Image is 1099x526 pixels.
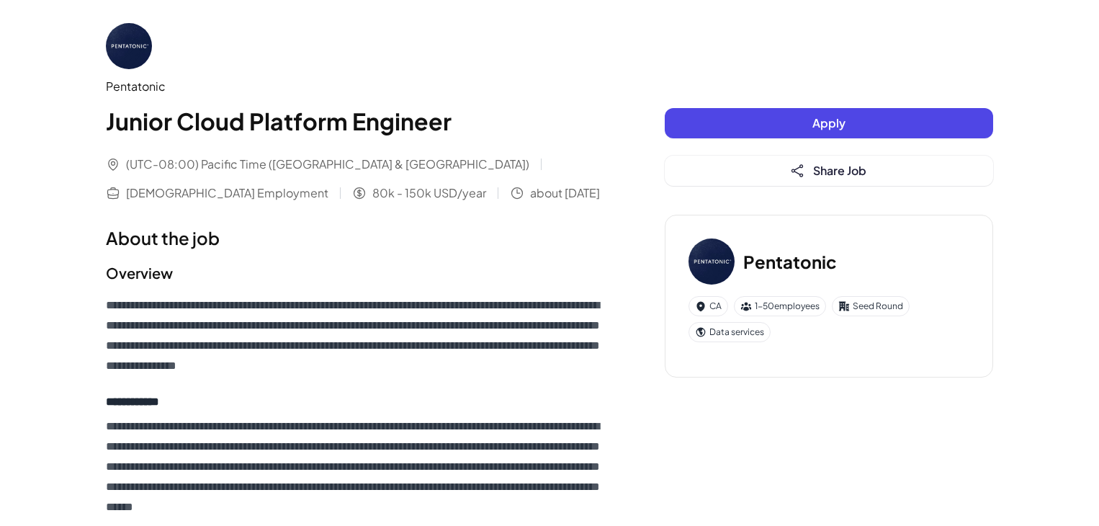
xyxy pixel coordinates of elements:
img: Pe [688,239,735,285]
span: about [DATE] [530,184,600,202]
span: (UTC-08:00) Pacific Time ([GEOGRAPHIC_DATA] & [GEOGRAPHIC_DATA]) [126,156,529,173]
div: 1-50 employees [734,296,826,316]
div: Pentatonic [106,78,607,95]
h1: Junior Cloud Platform Engineer [106,104,607,138]
div: Seed Round [832,296,910,316]
button: Share Job [665,156,993,186]
div: CA [688,296,728,316]
div: Data services [688,322,771,342]
span: Apply [812,115,845,130]
h2: Overview [106,262,607,284]
button: Apply [665,108,993,138]
span: Share Job [813,163,866,178]
span: [DEMOGRAPHIC_DATA] Employment [126,184,328,202]
h1: About the job [106,225,607,251]
h3: Pentatonic [743,249,837,275]
img: Pe [106,23,152,69]
span: 80k - 150k USD/year [372,184,486,202]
